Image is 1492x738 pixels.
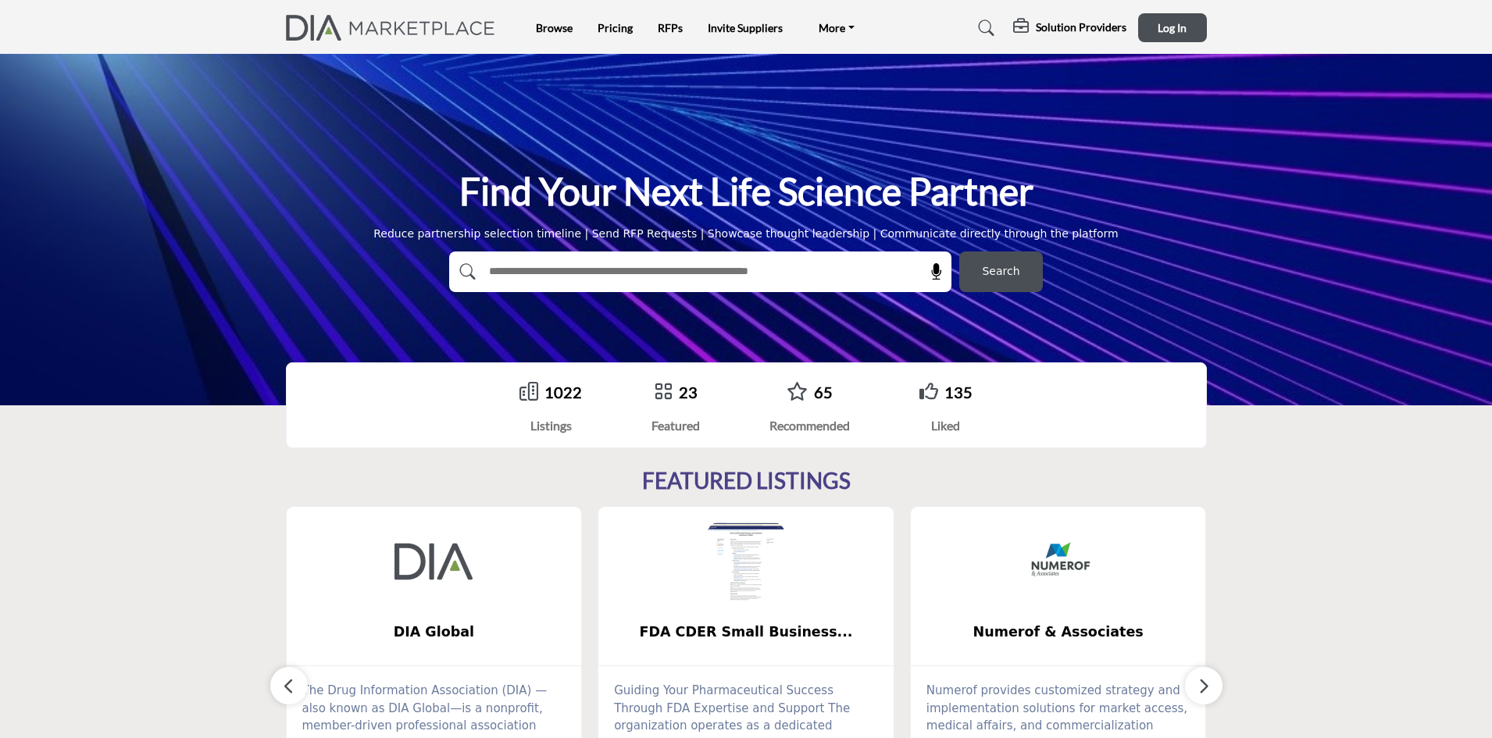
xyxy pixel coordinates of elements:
[934,611,1183,653] b: Numerof & Associates
[394,522,473,601] img: DIA Global
[963,16,1005,41] a: Search
[769,416,850,435] div: Recommended
[787,382,808,403] a: Go to Recommended
[1019,522,1098,601] img: Numerof & Associates
[622,611,870,653] b: FDA CDER Small Business and Industry Assistance (SBIA)
[622,622,870,642] span: FDA CDER Small Business...
[1138,13,1207,42] button: Log In
[679,383,698,401] a: 23
[536,21,573,34] a: Browse
[944,383,973,401] a: 135
[911,611,1206,653] a: Numerof & Associates
[310,622,559,642] span: DIA Global
[658,21,683,34] a: RFPs
[808,17,866,39] a: More
[598,611,894,653] a: FDA CDER Small Business...
[286,15,504,41] img: Site Logo
[707,522,785,601] img: FDA CDER Small Business and Industry Assistance (SBIA)
[1158,21,1187,34] span: Log In
[519,416,582,435] div: Listings
[1013,19,1126,37] div: Solution Providers
[642,468,851,494] h2: FEATURED LISTINGS
[959,251,1043,292] button: Search
[654,382,673,403] a: Go to Featured
[982,263,1019,280] span: Search
[708,21,783,34] a: Invite Suppliers
[1036,20,1126,34] h5: Solution Providers
[919,416,973,435] div: Liked
[287,611,582,653] a: DIA Global
[544,383,582,401] a: 1022
[598,21,633,34] a: Pricing
[919,382,938,401] i: Go to Liked
[373,226,1119,242] div: Reduce partnership selection timeline | Send RFP Requests | Showcase thought leadership | Communi...
[310,611,559,653] b: DIA Global
[651,416,700,435] div: Featured
[459,167,1033,216] h1: Find Your Next Life Science Partner
[814,383,833,401] a: 65
[934,622,1183,642] span: Numerof & Associates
